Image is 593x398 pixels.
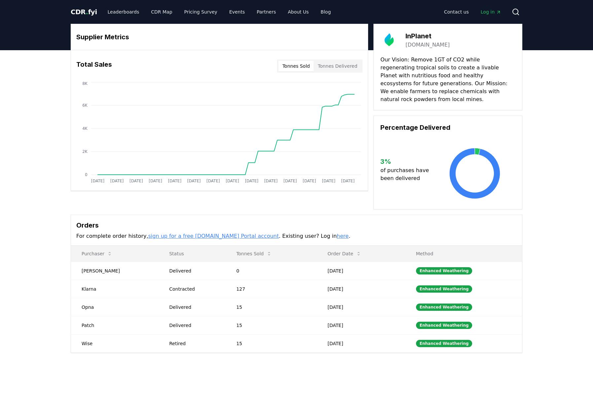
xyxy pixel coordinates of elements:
[411,250,517,257] p: Method
[416,340,472,347] div: Enhanced Weathering
[91,179,105,183] tspan: [DATE]
[82,149,88,154] tspan: 2K
[169,286,220,292] div: Contracted
[71,298,158,316] td: Opna
[380,56,515,103] p: Our Vision: Remove 1GT of CO2 while regenerating tropical soils to create a livable Planet with n...
[252,6,281,18] a: Partners
[179,6,223,18] a: Pricing Survey
[76,247,118,260] button: Purchaser
[82,126,88,131] tspan: 4K
[314,61,361,71] button: Tonnes Delivered
[416,304,472,311] div: Enhanced Weathering
[317,280,405,298] td: [DATE]
[149,179,162,183] tspan: [DATE]
[337,233,349,239] a: here
[86,8,88,16] span: .
[148,233,279,239] a: sign up for a free [DOMAIN_NAME] Portal account
[164,250,220,257] p: Status
[71,262,158,280] td: [PERSON_NAME]
[317,262,405,280] td: [DATE]
[168,179,182,183] tspan: [DATE]
[475,6,506,18] a: Log in
[82,103,88,108] tspan: 6K
[129,179,143,183] tspan: [DATE]
[341,179,355,183] tspan: [DATE]
[322,247,366,260] button: Order Date
[226,316,317,334] td: 15
[102,6,336,18] nav: Main
[416,285,472,293] div: Enhanced Weathering
[206,179,220,183] tspan: [DATE]
[264,179,278,183] tspan: [DATE]
[380,166,434,182] p: of purchases have been delivered
[226,334,317,352] td: 15
[380,123,515,132] h3: Percentage Delivered
[169,304,220,310] div: Delivered
[405,41,450,49] a: [DOMAIN_NAME]
[169,340,220,347] div: Retired
[76,220,517,230] h3: Orders
[317,298,405,316] td: [DATE]
[245,179,259,183] tspan: [DATE]
[169,322,220,329] div: Delivered
[226,298,317,316] td: 15
[315,6,336,18] a: Blog
[102,6,145,18] a: Leaderboards
[481,9,501,15] span: Log in
[317,334,405,352] td: [DATE]
[71,8,97,16] span: CDR fyi
[169,268,220,274] div: Delivered
[283,179,297,183] tspan: [DATE]
[71,334,158,352] td: Wise
[439,6,474,18] a: Contact us
[76,32,363,42] h3: Supplier Metrics
[71,316,158,334] td: Patch
[439,6,506,18] nav: Main
[226,262,317,280] td: 0
[303,179,316,183] tspan: [DATE]
[76,59,112,73] h3: Total Sales
[231,247,277,260] button: Tonnes Sold
[85,172,87,177] tspan: 0
[146,6,178,18] a: CDR Map
[380,157,434,166] h3: 3 %
[416,267,472,274] div: Enhanced Weathering
[224,6,250,18] a: Events
[76,232,517,240] p: For complete order history, . Existing user? Log in .
[226,179,239,183] tspan: [DATE]
[416,322,472,329] div: Enhanced Weathering
[405,31,450,41] h3: InPlanet
[380,31,399,49] img: InPlanet-logo
[317,316,405,334] td: [DATE]
[71,7,97,17] a: CDR.fyi
[110,179,124,183] tspan: [DATE]
[283,6,314,18] a: About Us
[187,179,201,183] tspan: [DATE]
[71,280,158,298] td: Klarna
[226,280,317,298] td: 127
[82,81,88,86] tspan: 8K
[278,61,314,71] button: Tonnes Sold
[322,179,335,183] tspan: [DATE]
